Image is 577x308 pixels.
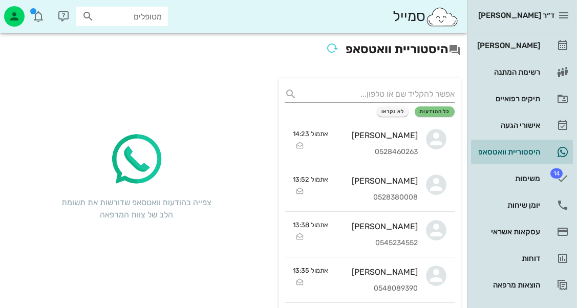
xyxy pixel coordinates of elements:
img: whatsapp-icon.2ee8d5f3.png [105,129,167,190]
div: 0545234552 [336,239,418,248]
a: היסטוריית וואטסאפ [471,140,573,164]
a: דוחות [471,246,573,271]
div: צפייה בהודעות וואטסאפ שדורשות את תשומת הלב של צוות המרפאה [59,196,213,221]
div: אישורי הגעה [475,121,540,129]
h2: היסטוריית וואטסאפ [6,39,461,61]
a: [PERSON_NAME] [471,33,573,58]
span: כל ההודעות [419,108,450,115]
div: 0528380008 [336,193,418,202]
a: אישורי הגעה [471,113,573,138]
div: 0528460263 [336,148,418,157]
span: ד״ר [PERSON_NAME] [478,11,554,20]
a: יומן שיחות [471,193,573,217]
button: לא נקראו [377,106,409,117]
small: אתמול 13:52 [293,174,328,184]
a: תגמשימות [471,166,573,191]
img: SmileCloud logo [425,7,459,27]
button: כל ההודעות [415,106,455,117]
span: לא נקראו [381,108,404,115]
small: אתמול 14:23 [293,129,328,139]
span: תג [30,8,36,14]
a: תיקים רפואיים [471,86,573,111]
div: סמייל [393,6,459,28]
small: אתמול 13:35 [293,266,328,275]
a: הוצאות מרפאה [471,273,573,297]
div: דוחות [475,254,540,262]
div: רשימת המתנה [475,68,540,76]
a: רשימת המתנה [471,60,573,84]
div: [PERSON_NAME] [336,222,418,231]
div: תיקים רפואיים [475,95,540,103]
input: אפשר להקליד שם או טלפון... [301,86,455,102]
div: הוצאות מרפאה [475,281,540,289]
a: עסקאות אשראי [471,219,573,244]
div: [PERSON_NAME] [336,267,418,277]
div: עסקאות אשראי [475,228,540,236]
div: 0548089390 [336,284,418,293]
div: היסטוריית וואטסאפ [475,148,540,156]
div: יומן שיחות [475,201,540,209]
div: [PERSON_NAME] [336,130,418,140]
div: [PERSON_NAME] [336,176,418,186]
div: [PERSON_NAME] [475,41,540,50]
span: תג [550,168,563,179]
small: אתמול 13:38 [293,220,328,230]
div: משימות [475,174,540,183]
